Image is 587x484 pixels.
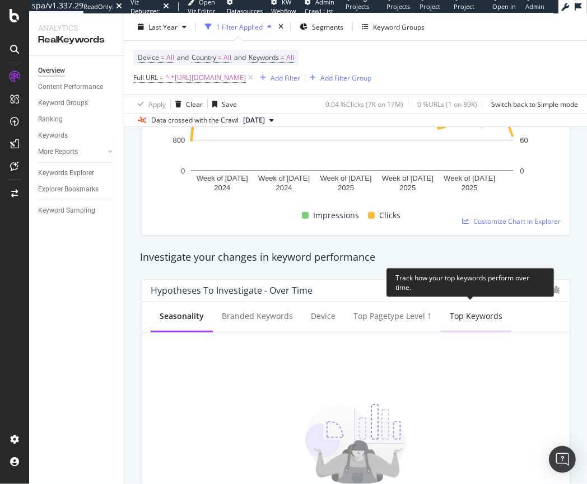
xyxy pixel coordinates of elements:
[462,184,478,192] text: 2025
[382,175,434,183] text: Week of [DATE]
[357,18,429,36] button: Keyword Groups
[161,53,165,62] span: =
[208,95,237,113] button: Save
[38,97,116,109] a: Keyword Groups
[281,53,285,62] span: =
[173,136,185,144] text: 800
[491,99,578,109] div: Switch back to Simple mode
[216,22,263,31] div: 1 Filter Applied
[38,184,99,195] div: Explorer Bookmarks
[286,50,294,65] span: All
[151,10,553,205] div: A chart.
[38,114,116,125] a: Ranking
[399,184,416,192] text: 2025
[239,114,278,127] button: [DATE]
[338,184,354,192] text: 2025
[186,99,203,109] div: Clear
[487,95,578,113] button: Switch back to Simple mode
[160,73,164,82] span: =
[492,2,516,20] span: Open in dev
[166,50,174,65] span: All
[373,22,425,31] div: Keyword Groups
[38,146,78,158] div: More Reports
[38,146,105,158] a: More Reports
[133,18,191,36] button: Last Year
[151,285,313,296] div: Hypotheses to Investigate - Over Time
[255,71,300,84] button: Add Filter
[552,286,561,294] div: bug
[276,21,286,32] div: times
[420,2,441,20] span: Project Page
[38,184,116,195] a: Explorer Bookmarks
[258,175,310,183] text: Week of [DATE]
[38,130,116,142] a: Keywords
[311,311,336,322] div: Device
[386,2,410,20] span: Projects List
[177,53,189,62] span: and
[295,18,348,36] button: Segments
[171,95,203,113] button: Clear
[473,217,561,226] span: Customize Chart in Explorer
[83,2,114,11] div: ReadOnly:
[38,205,95,217] div: Keyword Sampling
[462,217,561,226] a: Customize Chart in Explorer
[271,73,300,82] div: Add Filter
[520,167,524,175] text: 0
[222,99,237,109] div: Save
[520,136,528,144] text: 60
[133,95,166,113] button: Apply
[201,18,276,36] button: 1 Filter Applied
[450,311,502,322] div: Top Keywords
[549,446,576,473] div: Open Intercom Messenger
[38,114,63,125] div: Ranking
[38,65,116,77] a: Overview
[444,175,495,183] text: Week of [DATE]
[38,130,68,142] div: Keywords
[325,99,403,109] div: 0.04 % Clicks ( 7K on 17M )
[222,311,293,322] div: Branded Keywords
[138,53,159,62] span: Device
[417,99,477,109] div: 0 % URLs ( 1 on 89K )
[379,209,400,222] span: Clicks
[160,311,204,322] div: Seasonality
[38,167,94,179] div: Keywords Explorer
[386,268,555,297] div: Track how your top keywords perform over time.
[38,65,65,77] div: Overview
[249,53,279,62] span: Keywords
[192,53,216,62] span: Country
[243,115,265,125] span: 2025 Sep. 6th
[165,70,246,86] span: ^.*[URL][DOMAIN_NAME]
[148,99,166,109] div: Apply
[38,34,115,46] div: RealKeywords
[313,209,359,222] span: Impressions
[276,184,292,192] text: 2024
[148,22,178,31] span: Last Year
[353,311,432,322] div: Top pagetype Level 1
[320,175,372,183] text: Week of [DATE]
[151,115,239,125] div: Data crossed with the Crawl
[305,71,371,84] button: Add Filter Group
[38,205,116,217] a: Keyword Sampling
[38,22,115,34] div: Analytics
[223,50,231,65] span: All
[38,81,116,93] a: Content Performance
[218,53,222,62] span: =
[312,22,343,31] span: Segments
[234,53,246,62] span: and
[133,73,158,82] span: Full URL
[181,167,185,175] text: 0
[214,184,230,192] text: 2024
[454,2,477,20] span: Project Settings
[197,175,248,183] text: Week of [DATE]
[320,73,371,82] div: Add Filter Group
[140,250,571,265] div: Investigate your changes in keyword performance
[38,167,116,179] a: Keywords Explorer
[38,81,103,93] div: Content Performance
[38,97,88,109] div: Keyword Groups
[525,2,544,20] span: Admin Page
[227,7,263,15] span: Datasources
